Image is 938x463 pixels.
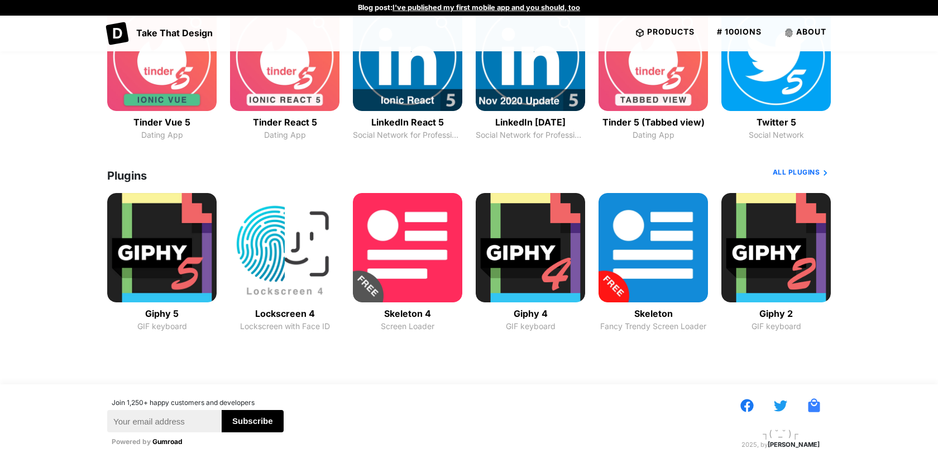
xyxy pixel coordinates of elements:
div: Screen Loader [353,320,462,332]
a: Skeleton [634,308,673,319]
a: D [107,20,127,44]
div: Dating App [230,129,339,141]
a: Skeleton 4 [384,308,431,319]
div: Dating App [107,129,217,141]
input: Your email address [107,410,222,432]
a: Tinder Vue 5 [133,117,190,128]
span: About [796,27,826,36]
a: Take That Design [136,27,213,38]
div: Social Network for Professionals [476,129,585,141]
span: Products [647,27,695,36]
a: [PERSON_NAME] [768,441,820,448]
a: Tinder React 5 [253,117,317,128]
a: About [779,23,831,40]
a: Gumroad [152,437,183,446]
span: # [717,27,722,36]
div: Plugins [107,167,147,184]
div: GIF keyboard [721,320,831,332]
div: Social Network for Professionals [353,129,462,141]
a: I've published my first mobile app and you should, too [393,3,580,12]
a: Giphy 5 [145,308,179,319]
div: Fancy Trendy Screen Loader [599,320,708,332]
div: Join 1,250+ happy customers and developers [112,398,284,408]
div: Dating App [599,129,708,141]
div: 2025 , by [730,440,831,450]
a: Lockscreen 4 [255,308,315,319]
div: ┐( ˘_˘ )┌ [730,427,831,440]
div: GIF keyboard [107,320,217,332]
span: Powered by [112,437,151,446]
a: Tinder 5 (Tabbed view) [602,117,705,128]
span: 100ions [725,27,762,36]
a: LinkedIn [DATE] [495,117,566,128]
a: Giphy 4 [514,308,548,319]
button: Subscribe [222,410,283,432]
a: LinkedIn React 5 [371,117,444,128]
a: #100ions [712,23,766,40]
a: Products [630,23,699,40]
span: D [107,23,127,44]
a: Giphy 2 [759,308,793,319]
div: Lockscreen with Face ID [230,320,339,332]
div: GIF keyboard [476,320,585,332]
a: All Plugins [773,167,831,184]
a: Twitter 5 [757,117,796,128]
div: Social Network [721,129,831,141]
